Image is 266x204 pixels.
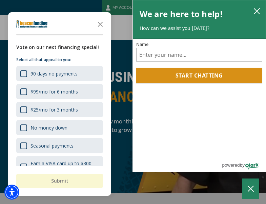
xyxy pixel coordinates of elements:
div: $25/mo for 3 months [30,106,78,113]
button: Start chatting [136,68,263,83]
h2: We are here to help! [140,7,223,21]
div: $25/mo for 3 months [16,102,103,117]
input: Name [136,48,263,62]
div: 90 days no payments [16,66,103,81]
div: No money down [30,124,67,131]
img: Company logo [16,20,48,28]
div: Earn a VISA card up to $300 for financing [30,160,99,173]
button: close chatbox [251,6,262,16]
div: Vote on our next financing special! [16,44,103,51]
p: How can we assist you [DATE]? [140,25,259,32]
div: Survey [8,12,111,196]
button: Close the survey [94,17,107,31]
div: Accessibility Menu [4,185,19,200]
div: Seasonal payments [30,142,74,149]
span: by [240,161,245,169]
button: Submit [16,174,103,188]
div: No money down [16,120,103,135]
div: $99/mo for 6 months [16,84,103,99]
button: Close Chatbox [242,178,259,199]
a: Powered by Olark [222,160,266,172]
div: 90 days no payments [30,70,78,77]
label: Name [136,42,263,47]
div: Seasonal payments [16,138,103,153]
p: Select all that appeal to you: [16,56,103,63]
div: $99/mo for 6 months [30,88,78,95]
span: powered [222,161,240,169]
div: Earn a VISA card up to $300 for financing [16,156,103,177]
